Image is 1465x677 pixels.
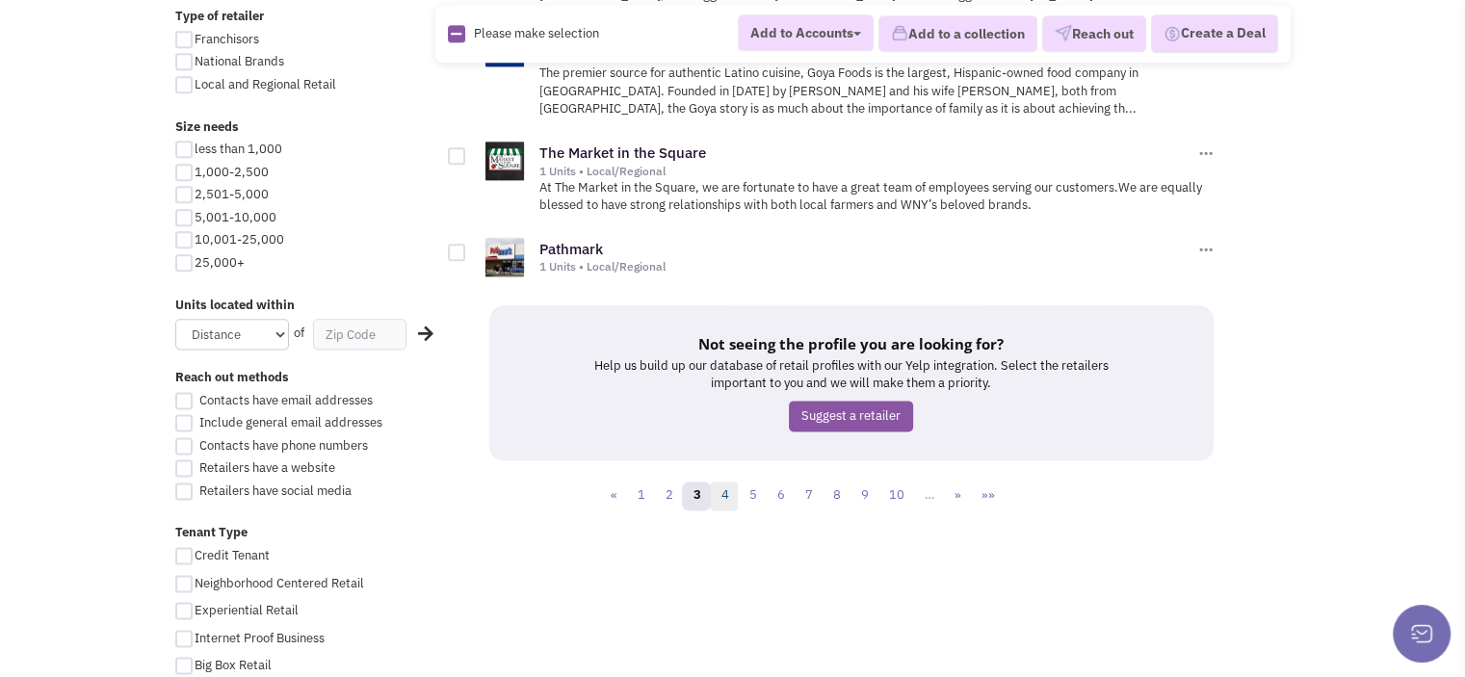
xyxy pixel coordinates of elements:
[877,482,914,510] a: 10
[539,65,1216,118] p: The premier source for authentic Latino cuisine, Goya Foods is the largest, Hispanic-owned food c...
[195,186,269,202] span: 2,501-5,000
[294,325,304,341] span: of
[970,482,1005,510] a: »»
[175,297,435,315] label: Units located within
[195,53,284,69] span: National Brands
[794,482,823,510] a: 7
[195,630,325,646] span: Internet Proof Business
[199,482,352,499] span: Retailers have social media
[539,164,1194,179] div: 1 Units • Local/Regional
[626,482,655,510] a: 1
[199,437,368,454] span: Contacts have phone numbers
[789,401,913,432] a: Suggest a retailer
[405,322,430,347] div: Search Nearby
[738,14,874,51] button: Add to Accounts
[474,24,599,40] span: Please make selection
[943,482,971,510] a: »
[654,482,683,510] a: 2
[1055,24,1072,41] img: VectorPaper_Plane.png
[195,657,272,673] span: Big Box Retail
[195,31,259,47] span: Franchisors
[1164,23,1181,44] img: Deal-Dollar.png
[913,482,944,510] a: …
[539,179,1216,215] p: At The Market in the Square, we are fortunate to have a great team of employees serving our custo...
[878,15,1037,52] button: Add to a collection
[822,482,850,510] a: 8
[682,482,711,510] a: 3
[448,25,465,42] img: Rectangle.png
[891,24,908,41] img: icon-collection-lavender.png
[195,575,364,591] span: Neighborhood Centered Retail
[195,547,270,563] span: Credit Tenant
[586,334,1117,353] h5: Not seeing the profile you are looking for?
[199,459,335,476] span: Retailers have a website
[195,164,269,180] span: 1,000-2,500
[199,414,382,430] span: Include general email addresses
[195,76,336,92] span: Local and Regional Retail
[195,141,282,157] span: less than 1,000
[195,602,299,618] span: Experiential Retail
[195,231,284,247] span: 10,001-25,000
[539,143,706,162] a: The Market in the Square
[175,118,435,137] label: Size needs
[195,209,276,225] span: 5,001-10,000
[850,482,878,510] a: 9
[766,482,795,510] a: 6
[1042,15,1146,52] button: Reach out
[1151,14,1278,53] button: Create a Deal
[175,369,435,387] label: Reach out methods
[738,482,767,510] a: 5
[175,8,435,26] label: Type of retailer
[313,319,406,350] input: Zip Code
[175,524,435,542] label: Tenant Type
[199,392,373,408] span: Contacts have email addresses
[710,482,739,510] a: 4
[539,259,1194,274] div: 1 Units • Local/Regional
[586,357,1117,393] p: Help us build up our database of retail profiles with our Yelp integration. Select the retailers ...
[195,254,245,271] span: 25,000+
[599,482,627,510] a: «
[539,240,603,258] a: Pathmark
